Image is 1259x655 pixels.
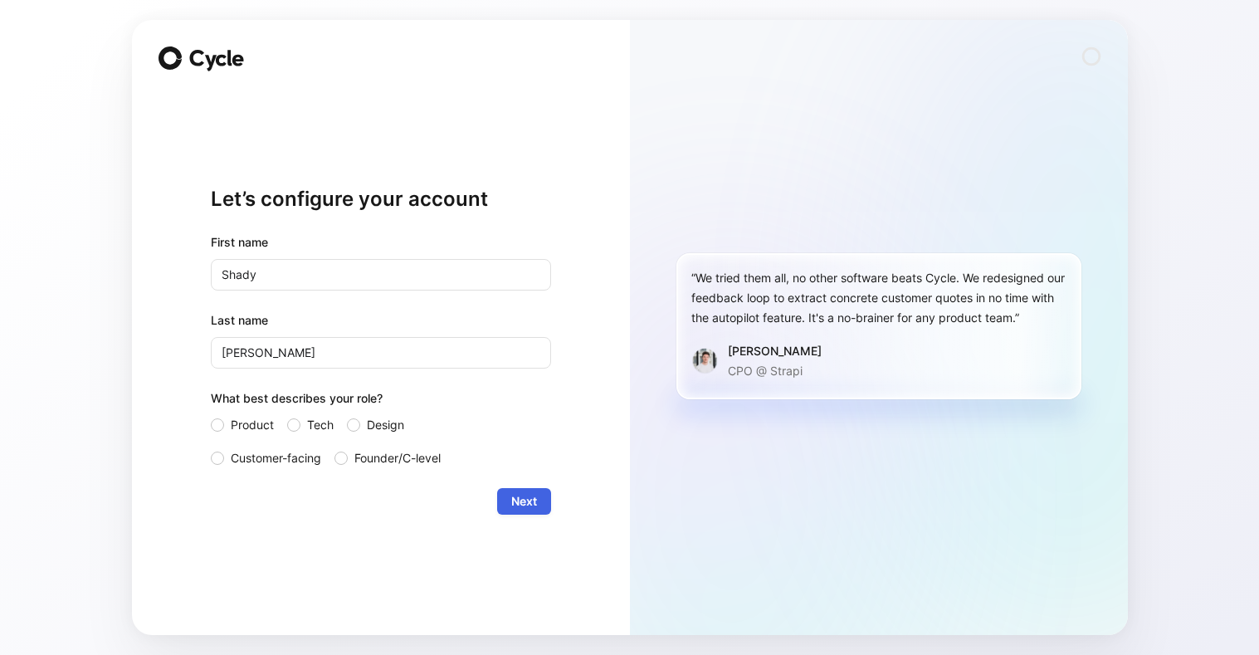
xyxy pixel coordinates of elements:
div: What best describes your role? [211,389,551,415]
span: Product [231,415,274,435]
span: Design [367,415,404,435]
h1: Let’s configure your account [211,186,551,213]
p: CPO @ Strapi [728,361,822,381]
span: Founder/C-level [354,448,441,468]
input: John [211,259,551,291]
button: Next [497,488,551,515]
input: Doe [211,337,551,369]
div: First name [211,232,551,252]
label: Last name [211,310,551,330]
span: Tech [307,415,334,435]
div: “We tried them all, no other software beats Cycle. We redesigned our feedback loop to extract con... [691,268,1066,328]
span: Next [511,491,537,511]
span: Customer-facing [231,448,321,468]
div: [PERSON_NAME] [728,341,822,361]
